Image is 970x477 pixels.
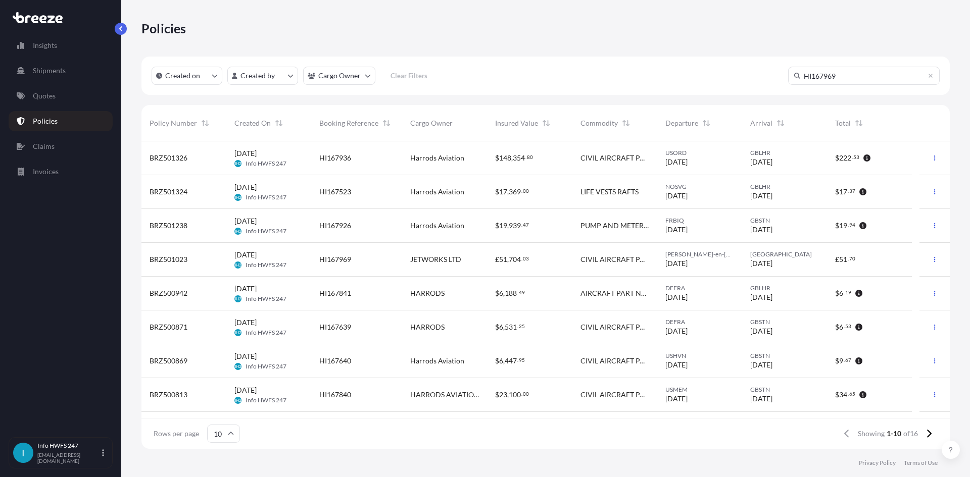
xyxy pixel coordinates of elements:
span: 704 [509,256,521,263]
span: , [507,391,509,398]
span: 80 [527,155,533,159]
span: 188 [505,290,517,297]
span: . [521,189,522,193]
span: HI167523 [319,187,351,197]
span: 1-10 [887,429,901,439]
span: DEFRA [665,284,734,292]
span: . [848,392,849,396]
span: IH2 [235,260,241,270]
span: 51 [499,256,507,263]
span: [DATE] [750,326,772,336]
span: BRZ500871 [150,322,187,332]
span: CIVIL AIRCRAFT PART MASK OXYGEN FULL FACE [580,322,649,332]
span: $ [495,188,499,195]
span: [DATE] [750,258,772,269]
span: 25 [519,325,525,328]
span: BRZ501326 [150,153,187,163]
span: [DATE] [750,394,772,404]
span: BRZ501324 [150,187,187,197]
p: Quotes [33,91,56,101]
span: Harrods Aviation [410,221,464,231]
span: . [844,325,845,328]
span: Insured Value [495,118,538,128]
span: [DATE] [665,258,688,269]
p: Policies [141,20,186,36]
p: Clear Filters [391,71,427,81]
span: HI167936 [319,153,351,163]
span: Harrods Aviation [410,187,464,197]
span: [DATE] [234,216,257,226]
span: 23 [499,391,507,398]
button: Sort [273,117,285,129]
span: 67 [845,358,851,362]
span: AIRCRAFT PART NET ASSY [580,288,649,298]
span: . [848,223,849,227]
span: [DATE] [234,284,257,294]
span: FRBIQ [665,217,734,225]
button: Sort [380,117,393,129]
button: cargoOwner Filter options [303,67,375,85]
span: 95 [519,358,525,362]
span: CIVIL AIRCRAFT PARTS TOOLS VARIOUS [580,254,649,264]
p: Claims [33,141,55,151]
span: GBLHR [750,183,819,191]
span: BRZ500869 [150,356,187,366]
span: [DATE] [665,292,688,302]
span: DEFRA [665,318,734,326]
a: Insights [9,35,113,56]
span: BRZ501023 [150,254,187,264]
span: 19 [845,291,851,294]
span: . [525,155,526,159]
span: [DATE] [234,182,257,192]
span: 03 [523,257,529,260]
span: [DATE] [750,360,772,370]
span: $ [495,154,499,162]
span: . [844,291,845,294]
span: 6 [839,290,843,297]
span: 19 [499,222,507,229]
span: GBSTN [750,318,819,326]
span: . [521,392,522,396]
span: Departure [665,118,698,128]
span: PUMP AND METERING VALVE ASSY ADJUSTED [580,221,649,231]
span: [DATE] [750,225,772,235]
button: createdBy Filter options [227,67,298,85]
span: . [521,223,522,227]
span: [DATE] [750,157,772,167]
p: Created on [165,71,200,81]
span: $ [495,222,499,229]
p: Cargo Owner [318,71,361,81]
span: $ [495,324,499,331]
span: 19 [839,222,847,229]
span: Booking Reference [319,118,378,128]
span: HI167640 [319,356,351,366]
span: HARRODS [410,322,445,332]
span: IH2 [235,361,241,372]
span: USORD [665,149,734,157]
span: Showing [858,429,885,439]
span: $ [835,324,839,331]
span: [DATE] [665,157,688,167]
span: $ [835,357,839,364]
span: 369 [509,188,521,195]
span: $ [835,188,839,195]
span: Info HWFS 247 [246,160,286,168]
span: GBSTN [750,352,819,360]
a: Invoices [9,162,113,182]
span: HI167840 [319,390,351,400]
span: HI167969 [319,254,351,264]
span: 94 [849,223,855,227]
span: Harrods Aviation [410,153,464,163]
span: [DATE] [665,191,688,201]
span: 37 [849,189,855,193]
button: Sort [199,117,211,129]
span: CIVIL AIRCRAFT PART RIVET STIFFENER [580,356,649,366]
span: . [852,155,853,159]
span: . [517,291,518,294]
span: NOSVG [665,183,734,191]
p: Policies [33,116,58,126]
span: Info HWFS 247 [246,193,286,201]
button: Sort [620,117,632,129]
span: 6 [499,357,503,364]
span: BRZ500942 [150,288,187,298]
